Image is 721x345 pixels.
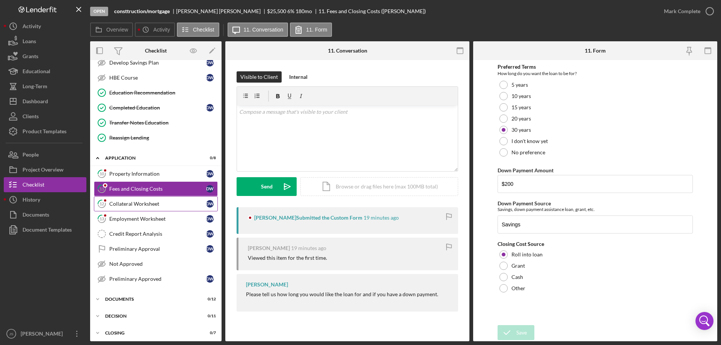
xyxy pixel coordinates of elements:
div: Activity [23,19,41,36]
div: 11. Fees and Closing Costs ([PERSON_NAME]) [318,8,426,14]
div: [PERSON_NAME] [246,282,288,288]
div: Checklist [145,48,167,54]
tspan: 11 [100,186,104,191]
div: Fees and Closing Costs [109,186,206,192]
div: D W [206,185,214,193]
button: Loans [4,34,86,49]
button: 11. Conversation [228,23,288,37]
div: Save [516,325,527,340]
label: No preference [511,149,545,155]
div: Education Recommendation [109,90,217,96]
div: Reassign Lending [109,135,217,141]
div: Savings, down payment assistance loan, grant, etc. [498,206,693,212]
a: Completed EducationDW [94,100,218,115]
div: Documents [105,297,197,301]
div: Credit Report Analysis [109,231,206,237]
time: 2025-09-19 18:15 [364,215,399,221]
div: Mark Complete [664,4,700,19]
button: JS[PERSON_NAME] [4,326,86,341]
div: Please tell us how long you would like the loan for and if you have a down payment. [246,291,438,297]
div: [PERSON_NAME] [PERSON_NAME] [176,8,267,14]
div: Product Templates [23,124,66,141]
div: Long-Term [23,79,47,96]
div: Completed Education [109,105,206,111]
a: 10Property InformationDW [94,166,218,181]
a: Preliminary ApprovalDW [94,241,218,256]
div: [PERSON_NAME] [19,326,68,343]
div: 0 / 12 [202,297,216,301]
label: Other [511,285,525,291]
div: HBE Course [109,75,206,81]
label: Activity [153,27,170,33]
a: Credit Report AnalysisDW [94,226,218,241]
label: 11. Conversation [244,27,284,33]
div: Property Information [109,171,206,177]
label: 5 years [511,82,528,88]
button: Activity [4,19,86,34]
div: Develop Savings Plan [109,60,206,66]
a: Preliminary ApprovedDW [94,271,218,286]
button: Educational [4,64,86,79]
span: $25,500 [267,8,286,14]
button: Product Templates [4,124,86,139]
div: Visible to Client [240,71,278,83]
a: 12Collateral WorksheetDW [94,196,218,211]
div: Closing [105,331,197,335]
button: Checklist [4,177,86,192]
button: Internal [285,71,311,83]
div: Documents [23,207,49,224]
label: I don't know yet [511,138,548,144]
div: D W [206,215,214,223]
div: Project Overview [23,162,63,179]
div: [PERSON_NAME] [248,245,290,251]
div: Preferred Terms [498,64,693,70]
div: Educational [23,64,50,81]
tspan: 10 [100,171,104,176]
div: 6 % [287,8,294,14]
a: HBE CourseDW [94,70,218,85]
div: Preliminary Approval [109,246,206,252]
div: [PERSON_NAME] Submitted the Custom Form [254,215,362,221]
button: Activity [135,23,175,37]
tspan: 12 [100,201,104,206]
div: D W [206,104,214,111]
div: D W [206,230,214,238]
label: Down Payment Amount [498,167,554,173]
button: Mark Complete [656,4,717,19]
label: Grant [511,263,525,269]
button: Project Overview [4,162,86,177]
label: Cash [511,274,523,280]
div: People [23,147,39,164]
button: Document Templates [4,222,86,237]
div: Internal [289,71,308,83]
tspan: 13 [100,216,104,221]
button: Visible to Client [237,71,282,83]
a: Education Recommendation [94,85,218,100]
div: 0 / 11 [202,314,216,318]
div: Open Intercom Messenger [695,312,713,330]
label: 15 years [511,104,531,110]
div: D W [206,59,214,66]
button: History [4,192,86,207]
div: Checklist [23,177,44,194]
div: D W [206,275,214,283]
button: Overview [90,23,133,37]
a: Long-Term [4,79,86,94]
div: D W [206,170,214,178]
b: consttruction/mortgage [114,8,170,14]
button: 11. Form [290,23,332,37]
div: Decision [105,314,197,318]
button: Clients [4,109,86,124]
text: JS [9,332,13,336]
div: Clients [23,109,39,126]
a: Transfer Notes Education [94,115,218,130]
a: Reassign Lending [94,130,218,145]
label: Down Payment Source [498,200,551,206]
label: 10 years [511,93,531,99]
